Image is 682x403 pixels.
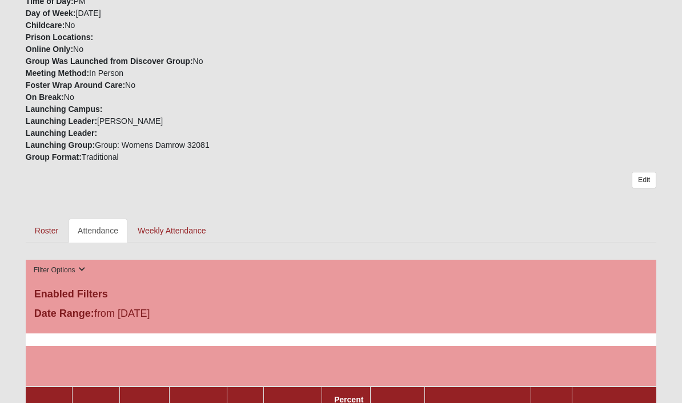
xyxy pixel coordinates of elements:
a: Roster [26,219,67,243]
strong: Launching Leader: [26,128,97,138]
strong: Launching Group: [26,140,95,150]
a: Edit [632,172,656,188]
strong: Prison Locations: [26,33,93,42]
strong: Online Only: [26,45,73,54]
strong: Group Was Launched from Discover Group: [26,57,193,66]
strong: Meeting Method: [26,68,89,78]
strong: Childcare: [26,21,65,30]
strong: Launching Campus: [26,104,103,114]
strong: On Break: [26,92,64,102]
label: Date Range: [34,306,94,321]
button: Filter Options [30,264,89,276]
a: Attendance [69,219,127,243]
strong: Day of Week: [26,9,76,18]
a: Weekly Attendance [129,219,215,243]
strong: Group Format: [26,152,82,162]
div: from [DATE] [26,306,236,324]
strong: Foster Wrap Around Care: [26,80,125,90]
h4: Enabled Filters [34,288,648,301]
strong: Launching Leader: [26,116,97,126]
